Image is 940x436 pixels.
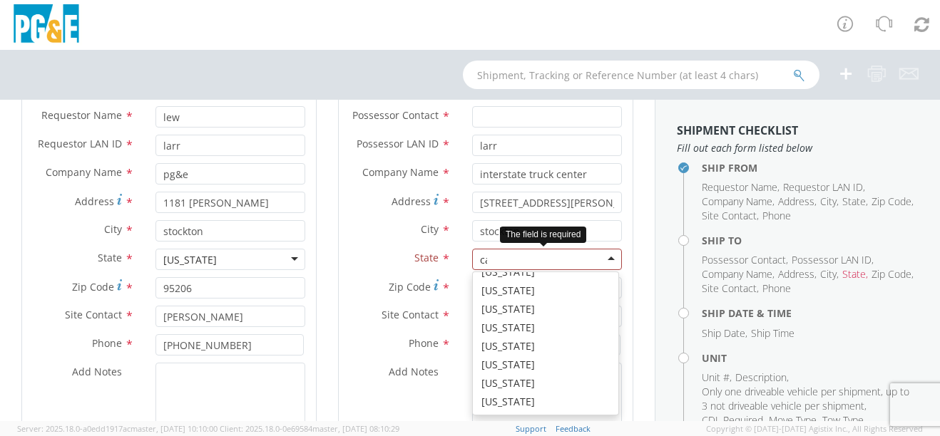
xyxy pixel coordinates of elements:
div: [US_STATE] [473,374,618,393]
li: , [702,413,765,427]
li: , [702,326,747,341]
span: State [842,194,866,208]
li: , [842,194,868,209]
strong: Shipment Checklist [677,123,798,138]
span: Phone [762,209,791,222]
li: , [783,180,865,194]
span: Zip Code [872,194,911,208]
li: , [820,194,839,209]
span: City [421,222,439,236]
span: State [842,267,866,281]
span: master, [DATE] 08:10:29 [312,423,399,434]
span: Address [778,267,814,281]
li: , [872,267,914,281]
span: City [104,222,122,236]
span: Client: 2025.18.0-0e69584 [220,423,399,434]
div: [US_STATE] [473,281,618,300]
span: Add Notes [389,365,439,378]
span: City [820,194,837,208]
div: [US_STATE] [473,393,618,411]
span: Site Contact [382,308,439,321]
span: Site Contact [702,281,757,295]
input: Shipment, Tracking or Reference Number (at least 4 chars) [463,61,819,89]
li: , [702,370,732,385]
span: Site Contact [65,308,122,321]
span: Site Contact [702,209,757,222]
li: , [820,267,839,281]
span: Phone [92,336,122,350]
li: , [778,194,817,209]
li: , [702,209,759,223]
a: Support [516,423,546,434]
span: Fill out each form listed below [677,141,919,155]
span: State [98,251,122,264]
span: Only one driveable vehicle per shipment, up to 3 not driveable vehicle per shipment [702,385,909,412]
li: , [872,194,914,209]
span: Ship Date [702,326,745,340]
div: [US_STATE] [473,318,618,337]
span: Zip Code [389,280,431,294]
span: Phone [762,281,791,295]
h4: Ship From [702,162,919,173]
div: [US_STATE] [473,355,618,374]
div: The field is required [500,227,586,243]
div: [US_STATE] [473,263,618,281]
span: Ship Time [751,326,795,340]
li: , [702,194,775,209]
span: Tow Type [822,413,864,427]
span: CDL Required [702,413,763,427]
span: Server: 2025.18.0-a0edd1917ac [17,423,218,434]
img: pge-logo-06675f144f4cfa6a6814.png [11,4,82,46]
div: [US_STATE] [473,411,618,430]
span: Company Name [362,165,439,179]
li: , [792,253,874,267]
span: Zip Code [72,280,114,294]
span: Company Name [702,267,772,281]
span: Copyright © [DATE]-[DATE] Agistix Inc., All Rights Reserved [706,423,923,435]
h4: Ship Date & Time [702,308,919,318]
li: , [702,385,915,413]
span: Possessor LAN ID [357,137,439,150]
span: Zip Code [872,267,911,281]
span: Description [735,370,787,384]
span: State [414,251,439,264]
span: Add Notes [72,365,122,378]
span: Requestor LAN ID [38,137,122,150]
li: , [702,281,759,296]
a: Feedback [556,423,591,434]
span: Company Name [46,165,122,179]
div: [US_STATE] [473,300,618,318]
span: Possessor Contact [352,108,439,122]
span: Unit # [702,370,730,384]
span: Possessor Contact [702,253,786,266]
span: Address [75,194,114,208]
span: Phone [409,336,439,350]
span: master, [DATE] 10:10:00 [131,423,218,434]
li: , [735,370,789,385]
span: Possessor LAN ID [792,253,872,266]
span: Address [778,194,814,208]
li: , [702,180,780,194]
span: Company Name [702,194,772,208]
span: Requestor Name [702,180,777,194]
span: Requestor Name [41,108,122,122]
div: [US_STATE] [163,253,217,267]
h4: Ship To [702,235,919,246]
span: City [820,267,837,281]
li: , [778,267,817,281]
li: , [842,267,868,281]
span: Requestor LAN ID [783,180,863,194]
li: , [822,413,866,427]
h4: Unit [702,353,919,363]
div: [US_STATE] [473,337,618,355]
span: Address [392,194,431,208]
li: , [702,267,775,281]
li: , [769,413,819,427]
li: , [702,253,788,267]
span: Move Type [769,413,817,427]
